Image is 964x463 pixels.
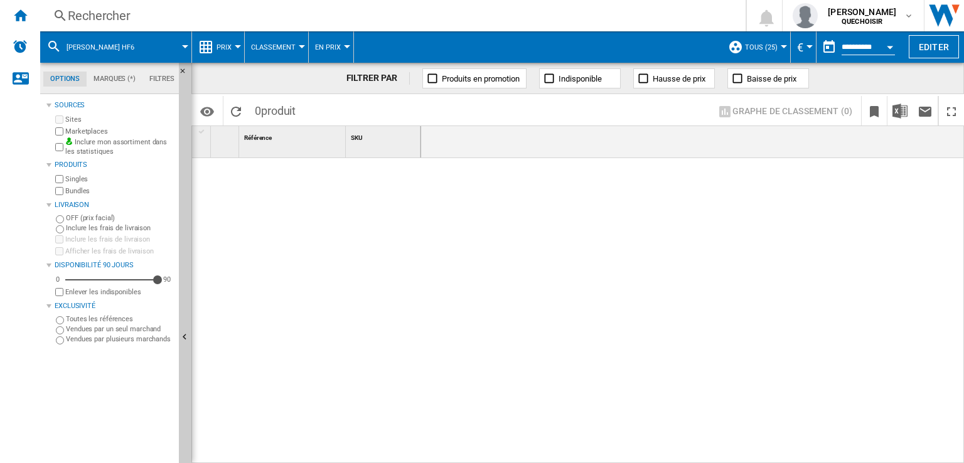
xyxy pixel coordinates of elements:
button: Editer [909,35,959,58]
button: md-calendar [817,35,842,60]
img: mysite-bg-18x18.png [65,137,73,145]
span: Baisse de prix [747,74,796,83]
md-tab-item: Marques (*) [87,72,142,87]
b: QUECHOISIR [842,18,882,26]
button: Indisponible [539,68,621,88]
label: Singles [65,174,174,184]
div: Prix [198,31,238,63]
input: Inclure mon assortiment dans les statistiques [55,139,63,155]
img: profile.jpg [793,3,818,28]
img: excel-24x24.png [892,104,908,119]
span: Classement [251,43,296,51]
label: Vendues par un seul marchand [66,324,174,334]
label: Enlever les indisponibles [65,287,174,297]
span: Produits en promotion [442,74,520,83]
div: TOUS (25) [728,31,784,63]
button: Prix [217,31,238,63]
label: Afficher les frais de livraison [65,247,174,256]
button: [PERSON_NAME] HF6 [67,31,147,63]
input: Sites [55,115,63,124]
div: 0 [53,275,63,284]
div: Rechercher [68,7,713,24]
span: Indisponible [559,74,602,83]
label: Toutes les références [66,314,174,324]
span: SKU [351,134,363,141]
div: Sort None [348,126,420,146]
button: Produits en promotion [422,68,527,88]
input: Marketplaces [55,127,63,136]
md-menu: Currency [791,31,817,63]
label: Inclure les frais de livraison [66,223,174,233]
div: Disponibilité 90 Jours [55,260,174,270]
input: Afficher les frais de livraison [55,247,63,255]
input: Vendues par plusieurs marchands [56,336,64,344]
label: OFF (prix facial) [66,213,174,223]
button: Options [195,100,220,122]
span: Hoover HF6 [67,43,134,51]
div: Sélectionnez 1 à 3 sites en cliquant sur les cellules afin d'afficher un graphe de classement [709,96,862,126]
div: Produits [55,160,174,170]
button: Hausse de prix [633,68,715,88]
span: En Prix [315,43,341,51]
input: Afficher les frais de livraison [55,288,63,296]
div: Livraison [55,200,174,210]
span: Hausse de prix [653,74,705,83]
span: € [797,41,803,54]
input: Toutes les références [56,316,64,324]
input: Singles [55,175,63,183]
button: Envoyer ce rapport par email [913,96,938,125]
div: SKU Sort None [348,126,420,146]
input: Bundles [55,187,63,195]
span: Référence [244,134,272,141]
span: produit [261,104,296,117]
label: Bundles [65,186,174,196]
div: [PERSON_NAME] HF6 [46,31,185,63]
label: Sites [65,115,174,124]
input: Vendues par un seul marchand [56,326,64,334]
label: Vendues par plusieurs marchands [66,334,174,344]
div: Sort None [213,126,238,146]
button: Open calendar [879,34,901,56]
div: Exclusivité [55,301,174,311]
input: Inclure les frais de livraison [56,225,64,233]
input: OFF (prix facial) [56,215,64,223]
div: Sources [55,100,174,110]
md-tab-item: Filtres [142,72,181,87]
div: 90 [160,275,174,284]
input: Inclure les frais de livraison [55,235,63,243]
button: Graphe de classement (0) [714,100,856,122]
button: € [797,31,810,63]
button: Plein écran [939,96,964,125]
label: Inclure les frais de livraison [65,235,174,244]
label: Marketplaces [65,127,174,136]
img: alerts-logo.svg [13,39,28,54]
button: Recharger [223,96,249,125]
md-tab-item: Options [43,72,87,87]
label: Inclure mon assortiment dans les statistiques [65,137,174,157]
div: Sort None [242,126,345,146]
span: 0 [249,96,302,122]
div: Référence Sort None [242,126,345,146]
button: Créer un favoris [862,96,887,125]
button: Télécharger au format Excel [887,96,913,125]
button: TOUS (25) [745,31,784,63]
button: Baisse de prix [727,68,809,88]
button: Classement [251,31,302,63]
button: Masquer [179,63,194,85]
span: TOUS (25) [745,43,778,51]
span: Prix [217,43,232,51]
div: FILTRER PAR [346,72,410,85]
md-slider: Disponibilité [65,274,158,286]
span: [PERSON_NAME] [828,6,896,18]
button: En Prix [315,31,347,63]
